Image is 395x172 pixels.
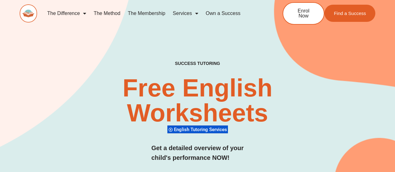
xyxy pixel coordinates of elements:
a: The Method [90,6,124,21]
a: The Difference [43,6,90,21]
span: English Tutoring Services [174,127,229,132]
h3: Get a detailed overview of your child's performance NOW! [151,143,244,163]
a: Enrol Now [283,2,324,25]
span: Find a Success [334,11,366,16]
nav: Menu [43,6,262,21]
a: The Membership [124,6,169,21]
a: Own a Success [202,6,244,21]
div: English Tutoring Services [167,125,228,134]
h2: Free English Worksheets​ [80,76,315,125]
span: Enrol Now [293,8,314,18]
a: Services [169,6,202,21]
h4: SUCCESS TUTORING​ [145,61,250,66]
a: Find a Success [324,5,375,22]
